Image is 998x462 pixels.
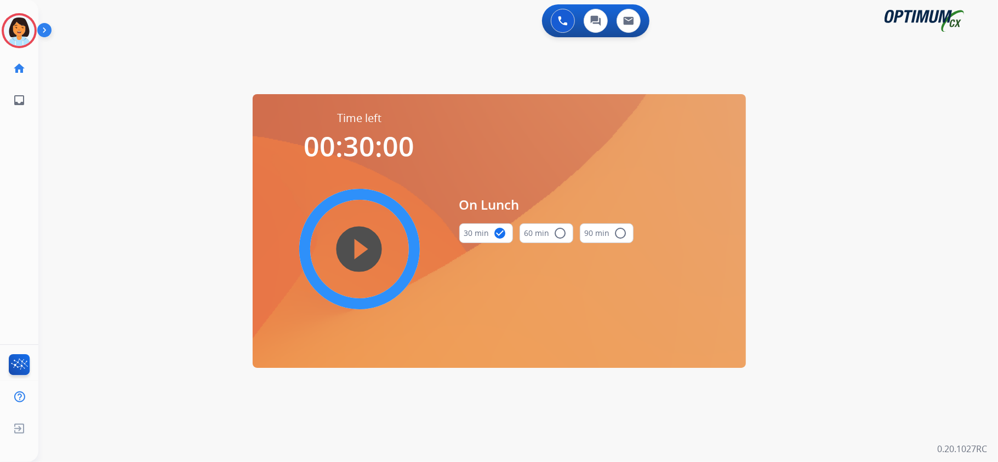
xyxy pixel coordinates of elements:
[520,223,573,243] button: 60 min
[580,223,634,243] button: 90 min
[304,128,415,165] span: 00:30:00
[459,223,513,243] button: 30 min
[13,94,26,107] mat-icon: inbox
[494,227,507,240] mat-icon: check_circle
[337,111,381,126] span: Time left
[614,227,628,240] mat-icon: radio_button_unchecked
[937,442,987,455] p: 0.20.1027RC
[554,227,567,240] mat-icon: radio_button_unchecked
[459,195,634,215] span: On Lunch
[13,62,26,75] mat-icon: home
[353,242,366,256] mat-icon: play_circle_filled
[4,15,35,46] img: avatar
